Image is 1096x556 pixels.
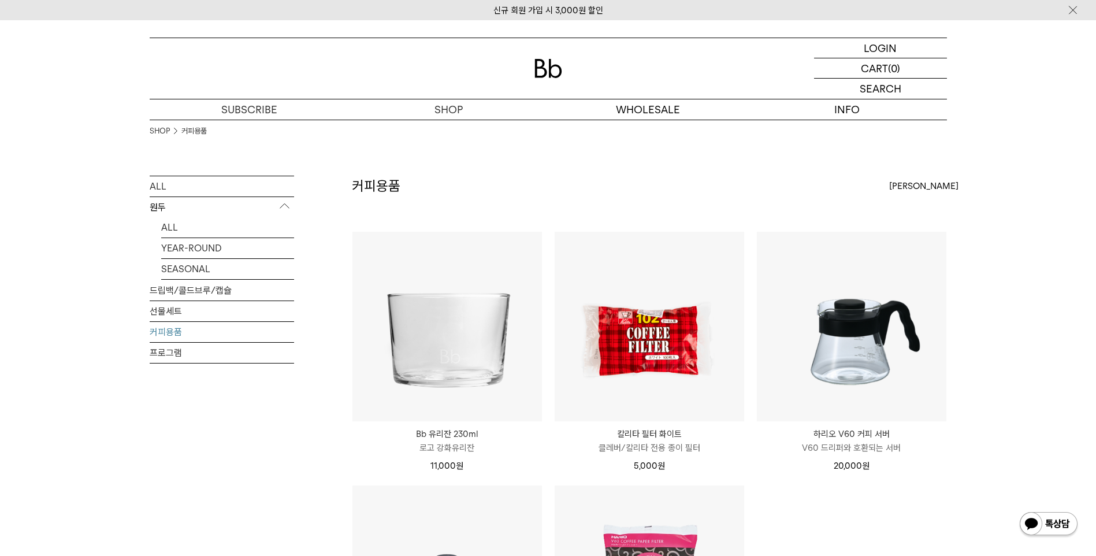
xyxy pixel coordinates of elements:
[834,461,870,471] span: 20,000
[150,343,294,363] a: 프로그램
[456,461,463,471] span: 원
[150,125,170,137] a: SHOP
[814,58,947,79] a: CART (0)
[757,427,946,455] a: 하리오 V60 커피 서버 V60 드리퍼와 호환되는 서버
[161,238,294,258] a: YEAR-ROUND
[493,5,603,16] a: 신규 회원 가입 시 3,000원 할인
[757,427,946,441] p: 하리오 V60 커피 서버
[860,79,901,99] p: SEARCH
[1019,511,1079,539] img: 카카오톡 채널 1:1 채팅 버튼
[430,461,463,471] span: 11,000
[889,179,958,193] span: [PERSON_NAME]
[555,441,744,455] p: 클레버/칼리타 전용 종이 필터
[888,58,900,78] p: (0)
[150,176,294,197] a: ALL
[150,99,349,120] a: SUBSCRIBE
[150,197,294,218] p: 원두
[150,322,294,342] a: 커피용품
[555,427,744,455] a: 칼리타 필터 화이트 클레버/칼리타 전용 종이 필터
[861,58,888,78] p: CART
[814,38,947,58] a: LOGIN
[864,38,897,58] p: LOGIN
[757,232,946,421] img: 하리오 V60 커피 서버
[349,99,548,120] a: SHOP
[161,217,294,238] a: ALL
[862,461,870,471] span: 원
[634,461,665,471] span: 5,000
[150,301,294,321] a: 선물세트
[150,280,294,301] a: 드립백/콜드브루/캡슐
[748,99,947,120] p: INFO
[555,232,744,421] img: 칼리타 필터 화이트
[181,125,207,137] a: 커피용품
[352,176,400,196] h2: 커피용품
[161,259,294,279] a: SEASONAL
[555,427,744,441] p: 칼리타 필터 화이트
[352,427,542,441] p: Bb 유리잔 230ml
[352,427,542,455] a: Bb 유리잔 230ml 로고 강화유리잔
[657,461,665,471] span: 원
[352,441,542,455] p: 로고 강화유리잔
[352,232,542,421] img: Bb 유리잔 230ml
[534,59,562,78] img: 로고
[548,99,748,120] p: WHOLESALE
[757,441,946,455] p: V60 드리퍼와 호환되는 서버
